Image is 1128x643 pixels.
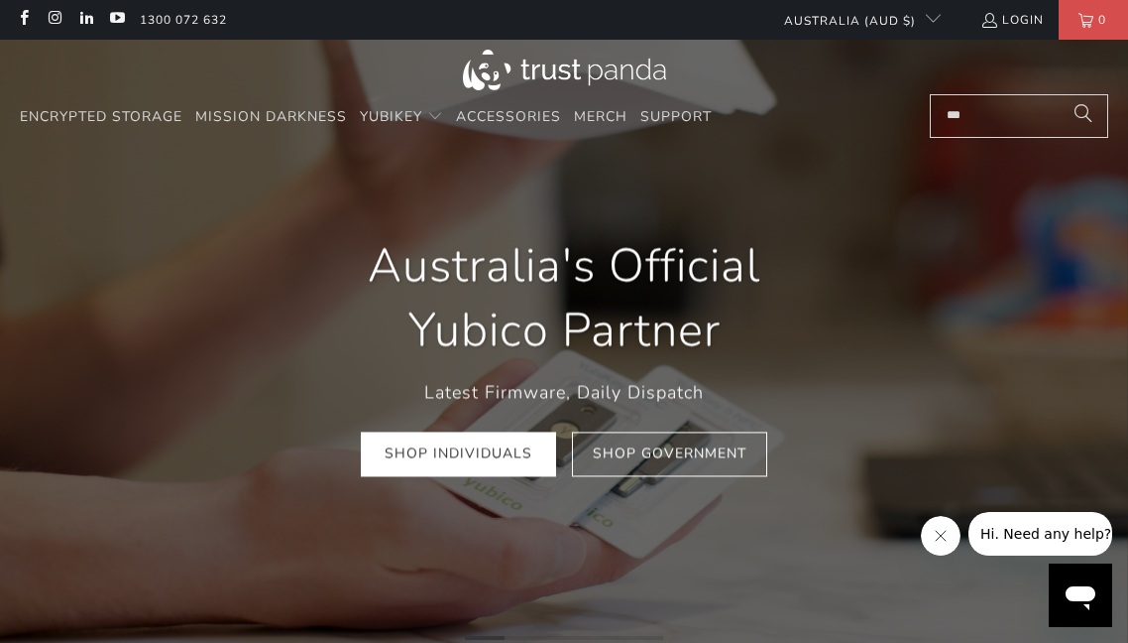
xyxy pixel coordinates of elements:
[140,9,227,31] a: 1300 072 632
[1059,94,1108,138] button: Search
[456,94,561,141] a: Accessories
[20,107,182,126] span: Encrypted Storage
[544,636,584,640] li: Page dot 3
[1049,564,1112,627] iframe: Button to launch messaging window
[360,94,443,141] summary: YubiKey
[77,12,94,28] a: Trust Panda Australia on LinkedIn
[574,94,627,141] a: Merch
[463,50,666,90] img: Trust Panda Australia
[20,94,712,141] nav: Translation missing: en.navigation.header.main_nav
[195,107,347,126] span: Mission Darkness
[640,94,712,141] a: Support
[15,12,32,28] a: Trust Panda Australia on Facebook
[108,12,125,28] a: Trust Panda Australia on YouTube
[360,107,422,126] span: YubiKey
[968,512,1112,556] iframe: Message from company
[640,107,712,126] span: Support
[46,12,62,28] a: Trust Panda Australia on Instagram
[980,9,1044,31] a: Login
[572,432,767,476] a: Shop Government
[574,107,627,126] span: Merch
[20,94,182,141] a: Encrypted Storage
[195,94,347,141] a: Mission Darkness
[505,636,544,640] li: Page dot 2
[456,107,561,126] span: Accessories
[623,636,663,640] li: Page dot 5
[930,94,1108,138] input: Search...
[465,636,505,640] li: Page dot 1
[308,379,820,408] p: Latest Firmware, Daily Dispatch
[361,432,556,476] a: Shop Individuals
[584,636,623,640] li: Page dot 4
[308,233,820,364] h1: Australia's Official Yubico Partner
[921,516,960,556] iframe: Close message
